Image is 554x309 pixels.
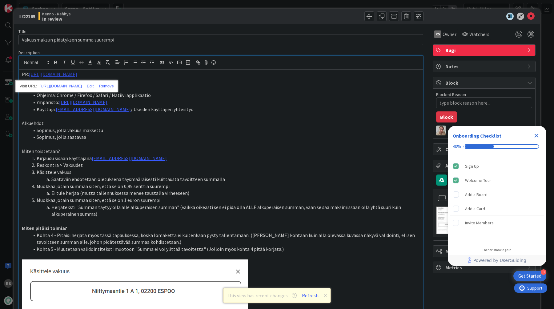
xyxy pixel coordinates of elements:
[29,232,420,246] li: Kohta 4 - Pitäisi herjata myös tässä tapauksessa, koska lomaketta ei kuitenkaan pysty tallentamaa...
[451,255,543,266] a: Powered by UserGuiding
[450,216,544,230] div: Invite Members is incomplete.
[445,247,524,255] span: Mirrors
[29,176,420,183] li: Saataviin ehdotetaan oletuksena täysmääräisesti kuittausta tavoitteen summalla
[469,30,489,38] span: Watchers
[483,247,512,252] div: Do not show again
[541,269,546,275] div: 3
[29,162,420,169] li: Reskontra > Vakuudet
[465,205,485,212] div: Add a Card
[445,162,524,169] span: Attachments
[518,273,541,279] div: Get Started
[56,106,131,112] a: [EMAIL_ADDRESS][DOMAIN_NAME]
[29,169,420,176] li: Käsittele vakuus
[29,71,77,77] a: [URL][DOMAIN_NAME]
[445,146,524,153] span: Custom Fields
[29,127,420,134] li: Sopimus, jolla vakuus maksettu
[445,63,524,70] span: Dates
[473,257,526,264] span: Powered by UserGuiding
[18,29,26,34] label: Title
[227,292,297,299] span: This view has recent changes.
[29,155,420,162] li: Kirjaudu sisään käyttäjänä
[22,120,420,127] p: Alkuehdot
[59,99,107,105] a: [URL][DOMAIN_NAME]
[23,13,35,19] b: 22165
[450,159,544,173] div: Sign Up is complete.
[18,13,35,20] span: ID
[13,1,28,8] span: Support
[22,148,420,155] p: Miten toistetaan?
[436,126,446,135] img: SL
[29,190,420,197] li: Ei tule herjaa (mutta tallennuksessa menee taustalla virheeseen)
[22,225,67,231] strong: Miten pitäisi toimia?
[22,71,420,78] p: PR:
[29,85,420,92] li: Laite: PC / Android / iPhone
[443,30,456,38] span: Owner
[465,191,488,198] div: Add a Board
[445,79,524,86] span: Block
[29,134,420,141] li: Sopimus, jolla saatavaa
[436,111,457,122] button: Block
[29,92,420,99] li: Ohjelma: Chrome / Firefox / Safari / Natiivi applikaatio
[29,197,420,204] li: Muokkaa jotain summaa siten, että se on 1 euron suurempi
[18,34,423,45] input: type card name here...
[465,219,494,227] div: Invite Members
[445,46,524,54] span: Bugi
[450,174,544,187] div: Welcome Tour is complete.
[532,131,541,141] div: Close Checklist
[448,126,546,266] div: Checklist Container
[29,183,420,190] li: Muokkaa jotain summaa siten, että se on 0,99 senttiä suurempi
[436,92,466,97] label: Blocked Reason
[513,271,546,281] div: Open Get Started checklist, remaining modules: 3
[42,11,71,16] span: Kenno - Kehitys
[448,255,546,266] div: Footer
[92,155,167,161] a: [EMAIL_ADDRESS][DOMAIN_NAME]
[40,82,82,90] a: [URL][DOMAIN_NAME]
[450,188,544,201] div: Add a Board is incomplete.
[445,264,524,271] span: Metrics
[434,30,441,38] div: RS
[465,177,491,184] div: Welcome Tour
[453,132,501,139] div: Onboarding Checklist
[465,163,479,170] div: Sign Up
[453,144,461,149] div: 40%
[29,99,420,106] li: Ympäristö:
[453,144,541,149] div: Checklist progress: 40%
[29,106,420,113] li: Käyttäjä: / Useiden käyttäjien yhteistyö
[448,157,546,243] div: Checklist items
[18,50,40,55] span: Description
[300,291,321,299] button: Refresh
[42,16,71,21] b: In review
[29,246,420,253] li: Kohta 5 - Muutetaan validointiteksti muotoon "Summa ei voi ylittää tavoitetta." (Jolloin myös koh...
[29,204,420,218] li: Herjateksti "Summan täytyy olla alle alkuperäisen summan" (vaikka oikeasti sen ei pidä olla ALLE ...
[450,202,544,215] div: Add a Card is incomplete.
